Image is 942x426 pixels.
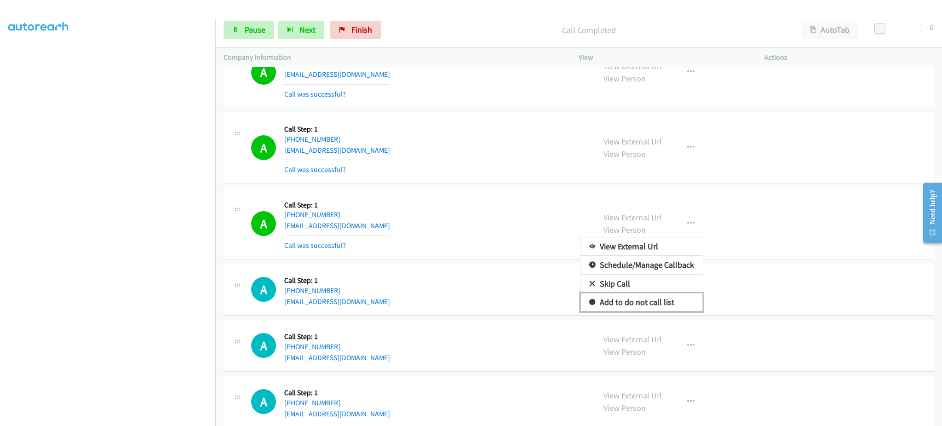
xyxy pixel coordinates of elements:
[251,333,276,358] div: The call is yet to be attempted
[251,333,276,358] h1: A
[251,277,276,302] h1: A
[580,237,703,256] a: View External Url
[580,275,703,293] a: Skip Call
[251,389,276,414] h1: A
[251,277,276,302] div: The call is yet to be attempted
[251,389,276,414] div: The call is yet to be attempted
[916,176,942,249] iframe: Resource Center
[580,256,703,274] a: Schedule/Manage Callback
[580,293,703,311] a: Add to do not call list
